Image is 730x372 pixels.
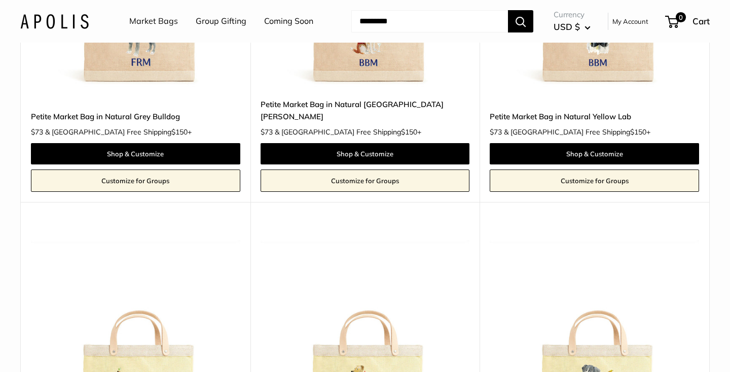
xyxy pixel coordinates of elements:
a: Petite Market Bag in Natural Grey Bulldog [31,111,240,122]
span: $73 [31,127,43,137]
button: Search [508,10,533,32]
span: & [GEOGRAPHIC_DATA] Free Shipping + [45,128,192,136]
span: & [GEOGRAPHIC_DATA] Free Shipping + [275,128,421,136]
a: Shop & Customize [31,143,240,164]
span: & [GEOGRAPHIC_DATA] Free Shipping + [504,128,650,136]
a: Petite Market Bag in Natural Yellow Lab [490,111,699,122]
a: Petite Market Bag in Natural [GEOGRAPHIC_DATA][PERSON_NAME] [261,98,470,122]
a: 0 Cart [666,13,710,29]
input: Search... [351,10,508,32]
a: Group Gifting [196,14,246,29]
span: Cart [692,16,710,26]
span: $150 [630,127,646,137]
a: Market Bags [129,14,178,29]
a: Customize for Groups [261,170,470,192]
span: Currency [554,8,591,22]
span: $73 [490,127,502,137]
a: Shop & Customize [261,143,470,164]
a: Customize for Groups [31,170,240,192]
a: My Account [612,15,648,27]
span: USD $ [554,21,580,32]
span: 0 [676,12,686,22]
button: USD $ [554,19,591,35]
a: Shop & Customize [490,143,699,164]
span: $73 [261,127,273,137]
a: Coming Soon [264,14,313,29]
img: Apolis [20,14,89,28]
a: Customize for Groups [490,170,699,192]
span: $150 [401,127,417,137]
span: $150 [171,127,188,137]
